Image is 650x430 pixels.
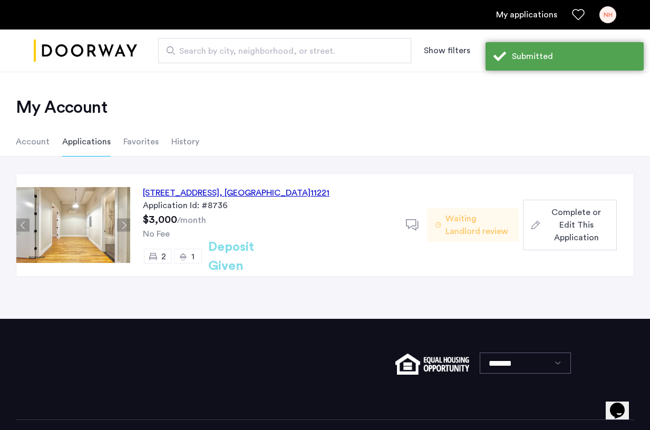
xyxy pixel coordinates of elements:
[123,127,159,157] li: Favorites
[179,45,382,57] span: Search by city, neighborhood, or street.
[16,219,30,232] button: Previous apartment
[606,388,639,419] iframe: chat widget
[191,252,195,261] span: 1
[117,219,130,232] button: Next apartment
[177,216,206,224] sub: /month
[143,230,170,238] span: No Fee
[395,354,469,375] img: equal-housing.png
[599,6,616,23] div: NH
[208,238,292,276] h2: Deposit Given
[161,252,166,261] span: 2
[143,199,393,212] div: Application Id: #8736
[480,353,571,374] select: Language select
[143,187,329,199] div: [STREET_ADDRESS] 11221
[424,44,470,57] button: Show or hide filters
[445,212,510,238] span: Waiting Landlord review
[512,50,636,63] div: Submitted
[16,187,130,263] img: Apartment photo
[34,31,137,71] a: Cazamio logo
[16,127,50,157] li: Account
[158,38,411,63] input: Apartment Search
[523,200,617,250] button: button
[544,206,608,244] span: Complete or Edit This Application
[572,8,585,21] a: Favorites
[496,8,557,21] a: My application
[143,214,177,225] span: $3,000
[171,127,199,157] li: History
[62,127,111,157] li: Applications
[34,31,137,71] img: logo
[16,97,634,118] h2: My Account
[219,189,311,197] span: , [GEOGRAPHIC_DATA]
